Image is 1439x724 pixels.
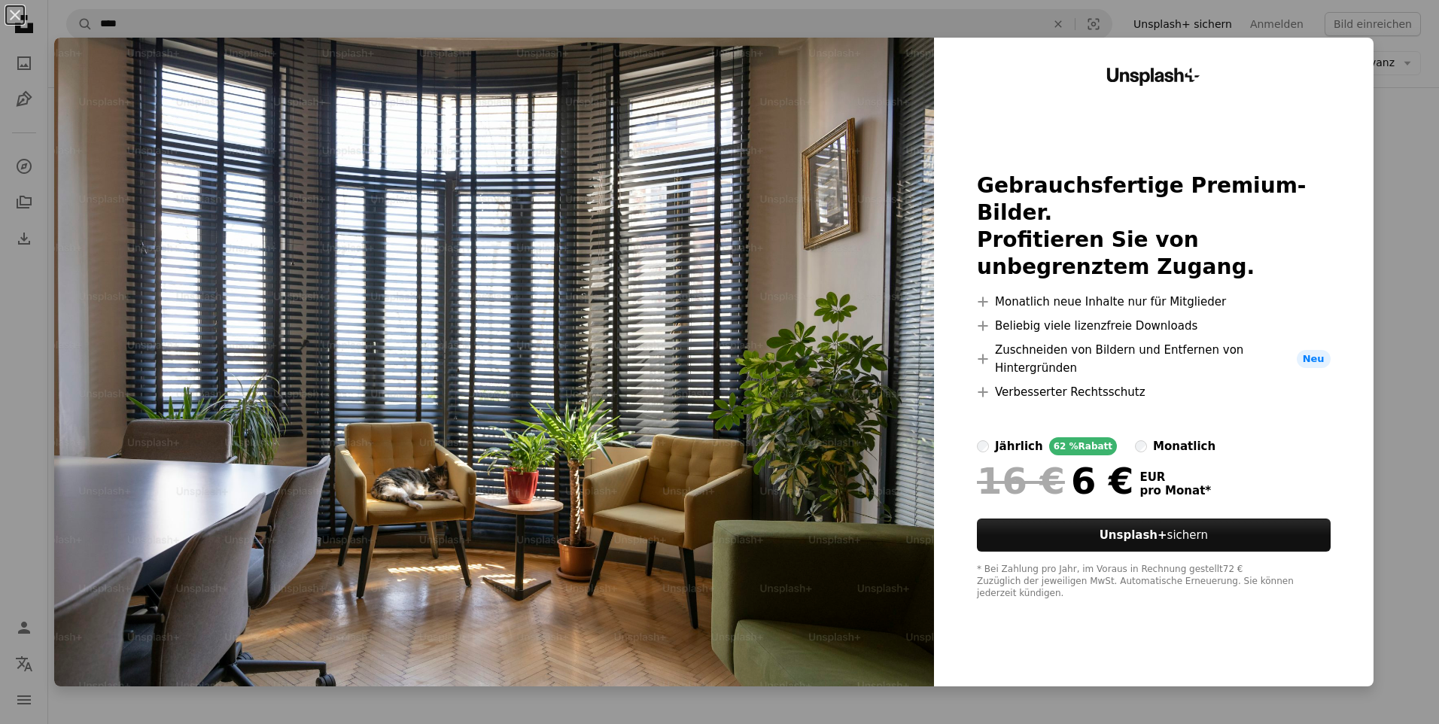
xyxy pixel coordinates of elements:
input: monatlich [1135,440,1147,452]
span: 16 € [977,461,1065,500]
span: pro Monat * [1139,484,1211,497]
li: Beliebig viele lizenzfreie Downloads [977,317,1331,335]
li: Verbesserter Rechtsschutz [977,383,1331,401]
h2: Gebrauchsfertige Premium-Bilder. Profitieren Sie von unbegrenztem Zugang. [977,172,1331,281]
div: 6 € [977,461,1133,500]
div: jährlich [995,437,1043,455]
span: Neu [1297,350,1331,368]
strong: Unsplash+ [1100,528,1167,542]
div: * Bei Zahlung pro Jahr, im Voraus in Rechnung gestellt 72 € Zuzüglich der jeweiligen MwSt. Automa... [977,564,1331,600]
div: 62 % Rabatt [1049,437,1117,455]
li: Monatlich neue Inhalte nur für Mitglieder [977,293,1331,311]
span: EUR [1139,470,1211,484]
div: monatlich [1153,437,1215,455]
li: Zuschneiden von Bildern und Entfernen von Hintergründen [977,341,1331,377]
input: jährlich62 %Rabatt [977,440,989,452]
button: Unsplash+sichern [977,519,1331,552]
